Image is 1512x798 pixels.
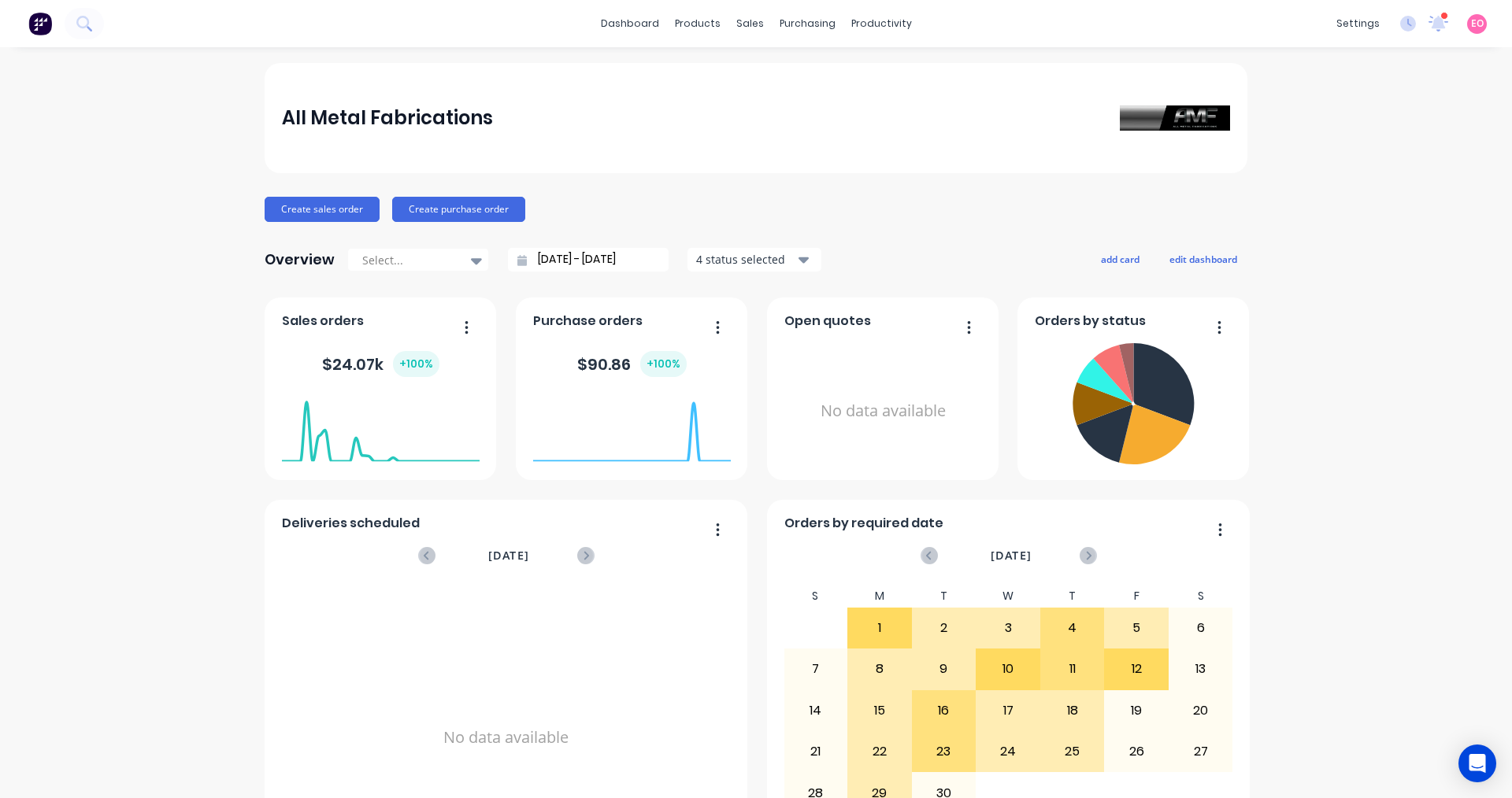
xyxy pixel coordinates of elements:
[1120,105,1230,131] img: All Metal Fabrications
[976,585,1040,608] div: W
[847,585,912,608] div: M
[1169,649,1232,689] div: 13
[1458,744,1496,782] div: Open Intercom Messenger
[1169,691,1232,730] div: 20
[1041,608,1104,648] div: 4
[488,547,529,564] span: [DATE]
[848,608,911,648] div: 1
[265,244,335,275] div: Overview
[913,649,976,689] div: 9
[976,649,1039,689] div: 10
[913,691,976,730] div: 16
[393,351,439,377] div: + 100 %
[843,12,920,35] div: productivity
[1471,17,1484,31] span: EO
[265,197,380,222] button: Create sales order
[976,691,1039,730] div: 17
[1041,649,1104,689] div: 11
[991,547,1032,564] span: [DATE]
[1159,249,1247,269] button: edit dashboard
[533,312,643,331] span: Purchase orders
[1041,732,1104,771] div: 25
[1169,608,1232,648] div: 6
[1169,732,1232,771] div: 27
[696,251,795,268] div: 4 status selected
[1105,608,1168,648] div: 5
[1104,585,1169,608] div: F
[1035,312,1146,331] span: Orders by status
[640,351,687,377] div: + 100 %
[1105,732,1168,771] div: 26
[1329,12,1388,35] div: settings
[282,102,493,134] div: All Metal Fabrications
[282,312,364,331] span: Sales orders
[577,351,687,377] div: $ 90.86
[28,12,52,35] img: Factory
[1105,649,1168,689] div: 12
[912,585,976,608] div: T
[976,732,1039,771] div: 24
[1040,585,1105,608] div: T
[848,732,911,771] div: 22
[784,312,871,331] span: Open quotes
[784,337,982,486] div: No data available
[728,12,772,35] div: sales
[322,351,439,377] div: $ 24.07k
[848,691,911,730] div: 15
[1041,691,1104,730] div: 18
[1169,585,1233,608] div: S
[784,585,848,608] div: S
[772,12,843,35] div: purchasing
[784,514,943,533] span: Orders by required date
[913,732,976,771] div: 23
[687,248,821,272] button: 4 status selected
[784,649,847,689] div: 7
[1091,249,1150,269] button: add card
[593,12,667,35] a: dashboard
[784,732,847,771] div: 21
[1105,691,1168,730] div: 19
[976,608,1039,648] div: 3
[784,691,847,730] div: 14
[913,608,976,648] div: 2
[667,12,728,35] div: products
[392,197,525,222] button: Create purchase order
[848,649,911,689] div: 8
